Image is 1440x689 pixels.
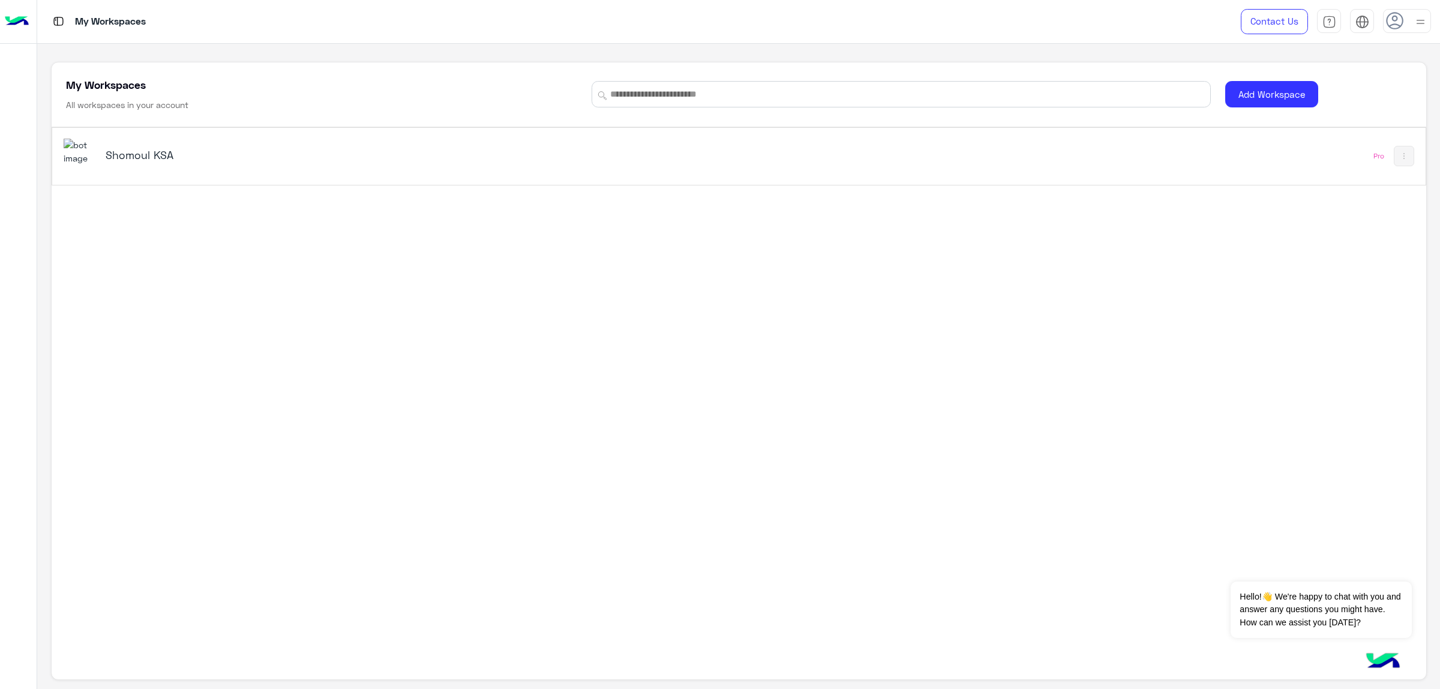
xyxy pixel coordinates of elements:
button: Add Workspace [1225,81,1318,108]
a: Contact Us [1241,9,1308,34]
div: Pro [1373,151,1384,161]
h5: My Workspaces [66,77,146,92]
p: My Workspaces [75,14,146,30]
img: tab [1322,15,1336,29]
img: profile [1413,14,1428,29]
img: tab [1355,15,1369,29]
h6: All workspaces in your account [66,99,188,111]
img: Logo [5,9,29,34]
img: tab [51,14,66,29]
span: Hello!👋 We're happy to chat with you and answer any questions you might have. How can we assist y... [1231,582,1411,638]
h5: Shomoul KSA [106,148,592,162]
a: tab [1317,9,1341,34]
img: hulul-logo.png [1362,641,1404,683]
img: 110260793960483 [64,139,96,164]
